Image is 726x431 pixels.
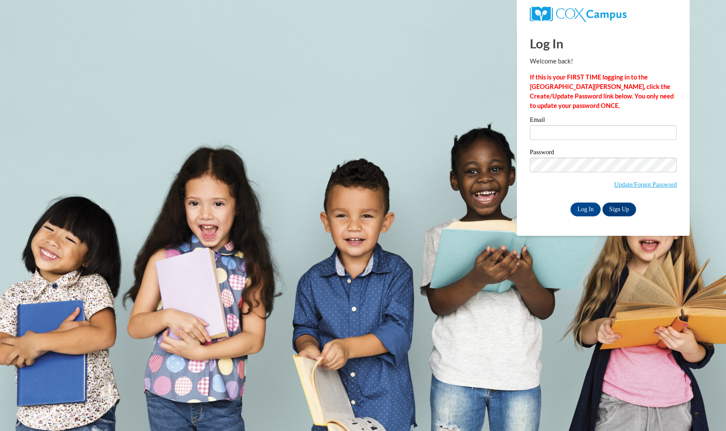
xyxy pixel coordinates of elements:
[530,6,677,22] a: COX Campus
[614,181,677,188] a: Update/Forgot Password
[530,149,677,158] label: Password
[530,117,677,125] label: Email
[530,57,677,66] p: Welcome back!
[530,6,627,22] img: COX Campus
[602,203,636,216] a: Sign Up
[570,203,601,216] input: Log In
[530,73,674,109] strong: If this is your FIRST TIME logging in to the [GEOGRAPHIC_DATA][PERSON_NAME], click the Create/Upd...
[530,35,677,52] h1: Log In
